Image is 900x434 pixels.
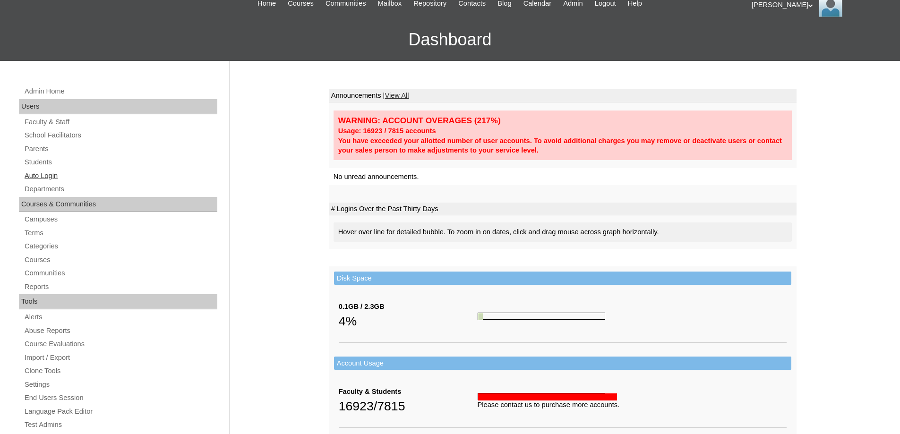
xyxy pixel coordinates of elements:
a: Courses [24,254,217,266]
a: Students [24,156,217,168]
a: Communities [24,267,217,279]
a: Alerts [24,311,217,323]
td: Account Usage [334,357,791,370]
strong: Usage: 16923 / 7815 accounts [338,127,436,135]
div: Courses & Communities [19,197,217,212]
div: You have exceeded your allotted number of user accounts. To avoid additional charges you may remo... [338,136,787,155]
a: View All [385,92,409,99]
a: Clone Tools [24,365,217,377]
a: Test Admins [24,419,217,431]
div: Hover over line for detailed bubble. To zoom in on dates, click and drag mouse across graph horiz... [334,222,792,242]
a: Faculty & Staff [24,116,217,128]
a: Parents [24,143,217,155]
a: Import / Export [24,352,217,364]
a: Auto Login [24,170,217,182]
a: Campuses [24,213,217,225]
div: Users [19,99,217,114]
a: Course Evaluations [24,338,217,350]
td: Disk Space [334,272,791,285]
a: Language Pack Editor [24,406,217,417]
a: Terms [24,227,217,239]
div: Please contact us to purchase more accounts. [478,400,787,410]
div: 16923/7815 [339,397,478,416]
div: WARNING: ACCOUNT OVERAGES (217%) [338,115,787,126]
a: Categories [24,240,217,252]
a: Reports [24,281,217,293]
a: Departments [24,183,217,195]
td: # Logins Over the Past Thirty Days [329,203,797,216]
a: End Users Session [24,392,217,404]
div: Faculty & Students [339,387,478,397]
td: No unread announcements. [329,168,797,186]
a: Settings [24,379,217,391]
a: School Facilitators [24,129,217,141]
h3: Dashboard [5,18,895,61]
a: Admin Home [24,85,217,97]
a: Abuse Reports [24,325,217,337]
div: 0.1GB / 2.3GB [339,302,478,312]
td: Announcements | [329,89,797,102]
div: 4% [339,312,478,331]
div: Tools [19,294,217,309]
